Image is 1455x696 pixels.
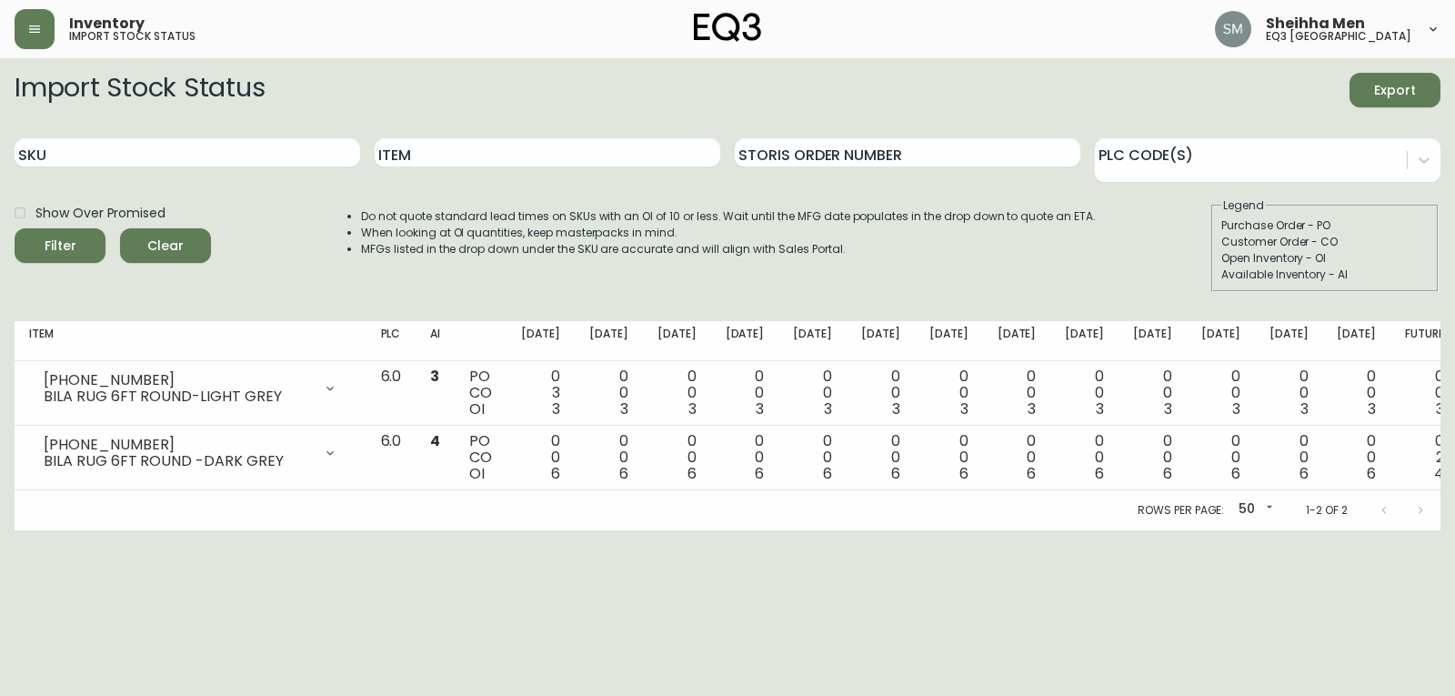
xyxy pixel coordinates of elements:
[619,463,628,484] span: 6
[1119,321,1187,361] th: [DATE]
[1096,398,1104,419] span: 3
[694,13,761,42] img: logo
[687,463,697,484] span: 6
[756,398,764,419] span: 3
[1232,398,1240,419] span: 3
[824,398,832,419] span: 3
[998,433,1037,482] div: 0 0
[1221,234,1429,250] div: Customer Order - CO
[915,321,983,361] th: [DATE]
[1231,463,1240,484] span: 6
[1065,368,1104,418] div: 0 0
[135,235,196,257] span: Clear
[366,426,416,490] td: 6.0
[755,463,764,484] span: 6
[469,433,492,482] div: PO CO
[1215,11,1251,47] img: cfa6f7b0e1fd34ea0d7b164297c1067f
[1436,398,1444,419] span: 3
[521,368,560,418] div: 0 3
[891,463,900,484] span: 6
[1095,463,1104,484] span: 6
[1269,433,1309,482] div: 0 0
[416,321,455,361] th: AI
[861,433,900,482] div: 0 0
[430,366,439,387] span: 3
[44,453,312,469] div: BILA RUG 6FT ROUND -DARK GREY
[15,228,105,263] button: Filter
[657,368,697,418] div: 0 0
[1266,31,1411,42] h5: eq3 [GEOGRAPHIC_DATA]
[711,321,779,361] th: [DATE]
[69,16,145,31] span: Inventory
[688,398,697,419] span: 3
[960,398,968,419] span: 3
[847,321,915,361] th: [DATE]
[1133,433,1172,482] div: 0 0
[1201,368,1240,418] div: 0 0
[1133,368,1172,418] div: 0 0
[521,433,560,482] div: 0 0
[1050,321,1119,361] th: [DATE]
[1364,79,1426,102] span: Export
[366,361,416,426] td: 6.0
[44,388,312,405] div: BILA RUG 6FT ROUND-LIGHT GREY
[983,321,1051,361] th: [DATE]
[1221,217,1429,234] div: Purchase Order - PO
[1405,368,1444,418] div: 0 0
[589,433,628,482] div: 0 0
[1306,502,1348,519] p: 1-2 of 2
[823,463,832,484] span: 6
[1405,433,1444,482] div: 0 2
[959,463,968,484] span: 6
[657,433,697,482] div: 0 0
[1164,398,1172,419] span: 3
[361,241,1096,257] li: MFGs listed in the drop down under the SKU are accurate and will align with Sales Portal.
[575,321,643,361] th: [DATE]
[1255,321,1323,361] th: [DATE]
[15,73,265,107] h2: Import Stock Status
[1163,463,1172,484] span: 6
[361,225,1096,241] li: When looking at OI quantities, keep masterpacks in mind.
[507,321,575,361] th: [DATE]
[1367,463,1376,484] span: 6
[1269,368,1309,418] div: 0 0
[120,228,211,263] button: Clear
[1187,321,1255,361] th: [DATE]
[1300,398,1309,419] span: 3
[29,368,352,409] div: [PHONE_NUMBER]BILA RUG 6FT ROUND-LIGHT GREY
[1028,398,1036,419] span: 3
[1350,73,1440,107] button: Export
[1434,463,1444,484] span: 4
[589,368,628,418] div: 0 0
[361,208,1096,225] li: Do not quote standard lead times on SKUs with an OI of 10 or less. Wait until the MFG date popula...
[620,398,628,419] span: 3
[469,368,492,418] div: PO CO
[552,398,560,419] span: 3
[1221,197,1266,214] legend: Legend
[1337,368,1376,418] div: 0 0
[430,430,440,451] span: 4
[44,372,312,388] div: [PHONE_NUMBER]
[1266,16,1365,31] span: Sheihha Men
[929,368,968,418] div: 0 0
[726,368,765,418] div: 0 0
[643,321,711,361] th: [DATE]
[29,433,352,473] div: [PHONE_NUMBER]BILA RUG 6FT ROUND -DARK GREY
[69,31,196,42] h5: import stock status
[1299,463,1309,484] span: 6
[929,433,968,482] div: 0 0
[1368,398,1376,419] span: 3
[1065,433,1104,482] div: 0 0
[1138,502,1224,519] p: Rows per page:
[469,398,485,419] span: OI
[1337,433,1376,482] div: 0 0
[1322,321,1390,361] th: [DATE]
[35,204,166,223] span: Show Over Promised
[1201,433,1240,482] div: 0 0
[469,463,485,484] span: OI
[1027,463,1036,484] span: 6
[44,437,312,453] div: [PHONE_NUMBER]
[551,463,560,484] span: 6
[998,368,1037,418] div: 0 0
[793,368,832,418] div: 0 0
